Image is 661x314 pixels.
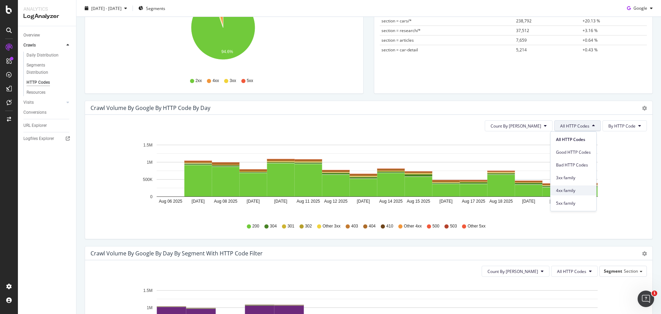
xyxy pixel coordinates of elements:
[296,199,320,204] text: Aug 11 2025
[23,109,71,116] a: Conversions
[550,199,563,204] text: [DATE]
[522,199,535,204] text: [DATE]
[468,223,485,229] span: Other 5xx
[23,32,71,39] a: Overview
[23,42,36,49] div: Crawls
[551,266,598,277] button: All HTTP Codes
[557,269,586,274] span: All HTTP Codes
[147,305,153,310] text: 1M
[357,199,370,204] text: [DATE]
[583,18,600,24] span: +20.13 %
[432,223,439,229] span: 500
[212,78,219,84] span: 4xx
[23,122,47,129] div: URL Explorer
[450,223,457,229] span: 503
[381,18,412,24] span: section = cars/*
[604,268,622,274] span: Segment
[351,223,358,229] span: 403
[583,47,598,53] span: +0.43 %
[91,137,642,217] svg: A chart.
[150,194,153,199] text: 0
[642,106,647,111] div: gear
[516,47,527,53] span: 5,214
[91,104,210,111] div: Crawl Volume by google by HTTP Code by Day
[143,177,153,182] text: 500K
[556,162,591,168] span: Bad HTTP Codes
[23,99,34,106] div: Visits
[23,135,71,142] a: Logfiles Explorer
[287,223,294,229] span: 301
[214,199,237,204] text: Aug 08 2025
[608,123,636,129] span: By HTTP Code
[23,42,64,49] a: Crawls
[27,62,65,76] div: Segments Distribution
[159,199,182,204] text: Aug 06 2025
[324,199,347,204] text: Aug 12 2025
[404,223,422,229] span: Other 4xx
[624,3,655,14] button: Google
[556,188,591,194] span: 4xx family
[386,223,393,229] span: 410
[652,291,657,296] span: 1
[381,47,418,53] span: section = car-detail
[440,199,453,204] text: [DATE]
[642,251,647,256] div: gear
[583,28,598,33] span: +3.16 %
[27,89,71,96] a: Resources
[247,78,253,84] span: 5xx
[23,99,64,106] a: Visits
[27,79,71,86] a: HTTP Codes
[489,199,513,204] text: Aug 18 2025
[23,109,46,116] div: Conversions
[556,200,591,206] span: 5xx family
[624,268,638,274] span: Section
[27,79,50,86] div: HTTP Codes
[274,199,287,204] text: [DATE]
[82,3,130,14] button: [DATE] - [DATE]
[147,160,153,165] text: 1M
[556,136,591,143] span: All HTTP Codes
[221,49,233,54] text: 94.6%
[583,37,598,43] span: +0.64 %
[23,32,40,39] div: Overview
[91,250,263,257] div: Crawl Volume by google by Day by Segment with HTTP Code Filter
[196,78,202,84] span: 2xx
[136,3,168,14] button: Segments
[143,288,153,293] text: 1.5M
[270,223,277,229] span: 304
[491,123,541,129] span: Count By Day
[516,37,527,43] span: 7,659
[146,5,165,11] span: Segments
[487,269,538,274] span: Count By Day
[462,199,485,204] text: Aug 17 2025
[560,123,589,129] span: All HTTP Codes
[27,52,59,59] div: Daily Distribution
[192,199,205,204] text: [DATE]
[252,223,259,229] span: 200
[554,120,601,131] button: All HTTP Codes
[91,5,122,11] span: [DATE] - [DATE]
[247,199,260,204] text: [DATE]
[143,143,153,148] text: 1.5M
[23,6,71,12] div: Analytics
[556,175,591,181] span: 3xx family
[381,37,414,43] span: section = articles
[27,62,71,76] a: Segments Distribution
[305,223,312,229] span: 302
[379,199,402,204] text: Aug 14 2025
[23,135,54,142] div: Logfiles Explorer
[27,89,45,96] div: Resources
[27,52,71,59] a: Daily Distribution
[381,28,421,33] span: section = research/*
[602,120,647,131] button: By HTTP Code
[23,122,71,129] a: URL Explorer
[482,266,549,277] button: Count By [PERSON_NAME]
[516,28,529,33] span: 37,512
[407,199,430,204] text: Aug 15 2025
[369,223,376,229] span: 404
[638,291,654,307] iframe: Intercom live chat
[230,78,236,84] span: 3xx
[556,149,591,155] span: Good HTTP Codes
[633,5,647,11] span: Google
